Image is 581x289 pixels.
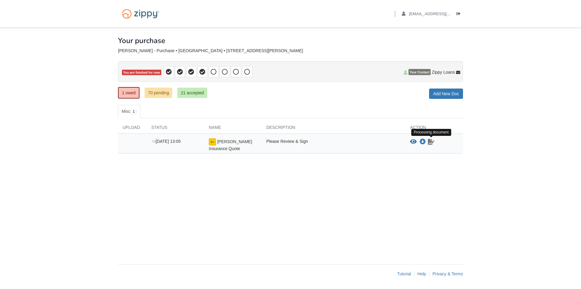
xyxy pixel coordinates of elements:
[409,69,431,75] span: Your Contact
[405,124,463,133] div: Action
[147,124,204,133] div: Status
[427,138,435,146] a: Waiting for your co-borrower to e-sign
[118,105,141,118] a: Misc
[432,69,455,75] span: Zippy Loans
[402,12,478,18] a: edit profile
[209,138,216,146] img: esign icon
[397,271,411,276] a: Tutorial
[122,70,161,76] span: You are finished for now
[456,12,463,18] a: Log out
[130,109,137,115] span: 1
[410,139,417,145] button: View Boley Insurance Quote
[151,139,181,144] span: [DATE] 13:05
[420,139,426,144] a: Download Boley Insurance Quote
[204,124,262,133] div: Name
[118,124,147,133] div: Upload
[177,88,207,98] a: 21 accepted
[118,6,163,22] img: Logo
[118,87,140,99] a: 1 owed
[118,48,463,53] div: [PERSON_NAME] - Purchase • [GEOGRAPHIC_DATA] • [STREET_ADDRESS][PERSON_NAME]
[409,12,478,16] span: aaboley88@icloud.com
[145,88,172,98] a: 70 pending
[262,138,405,152] div: Please Review & Sign
[432,271,463,276] a: Privacy & Terms
[118,37,165,45] h1: Your purchase
[417,271,426,276] a: Help
[209,139,252,151] span: [PERSON_NAME] Insurance Quote
[429,89,463,99] a: Add New Doc
[411,129,451,136] div: Processing document
[262,124,405,133] div: Description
